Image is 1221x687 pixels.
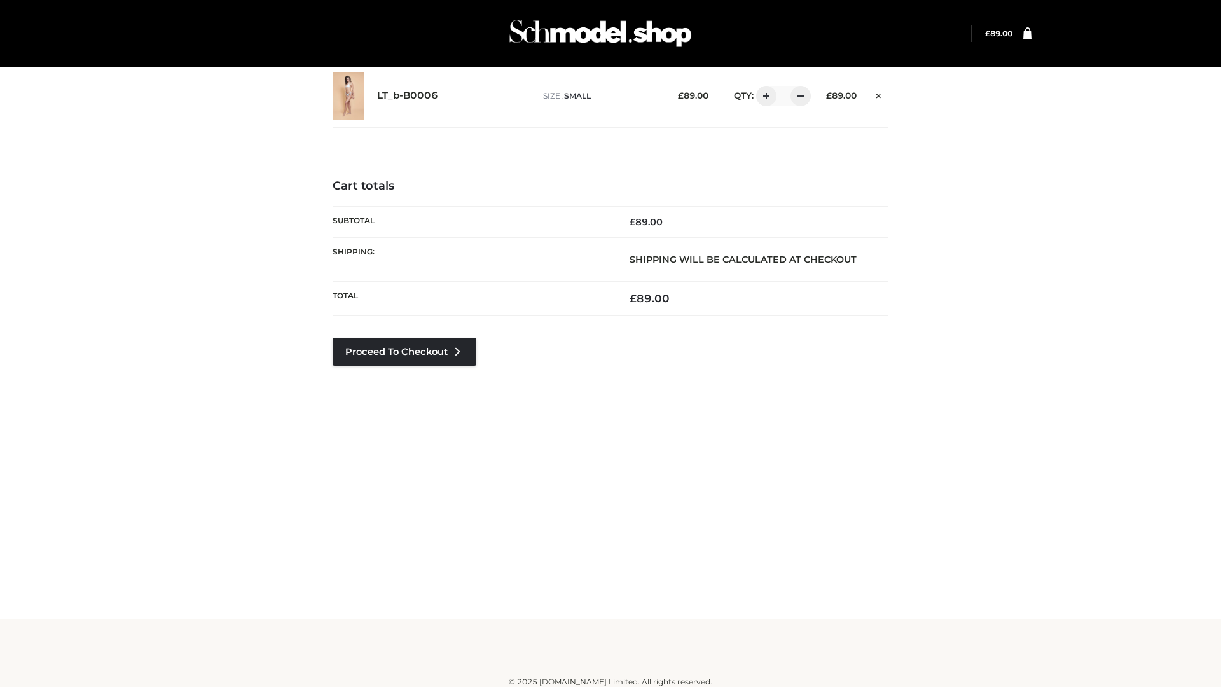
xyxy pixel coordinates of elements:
[543,90,658,102] p: size :
[333,237,610,281] th: Shipping:
[630,292,637,305] span: £
[630,216,635,228] span: £
[721,86,806,106] div: QTY:
[678,90,684,101] span: £
[985,29,1012,38] bdi: 89.00
[333,179,888,193] h4: Cart totals
[564,91,591,101] span: SMALL
[333,338,476,366] a: Proceed to Checkout
[678,90,708,101] bdi: 89.00
[333,72,364,120] img: LT_b-B0006 - SMALL
[826,90,832,101] span: £
[630,254,857,265] strong: Shipping will be calculated at checkout
[826,90,857,101] bdi: 89.00
[333,206,610,237] th: Subtotal
[630,216,663,228] bdi: 89.00
[505,8,696,59] img: Schmodel Admin 964
[630,292,670,305] bdi: 89.00
[333,282,610,316] th: Total
[985,29,990,38] span: £
[869,86,888,102] a: Remove this item
[985,29,1012,38] a: £89.00
[377,90,438,102] a: LT_b-B0006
